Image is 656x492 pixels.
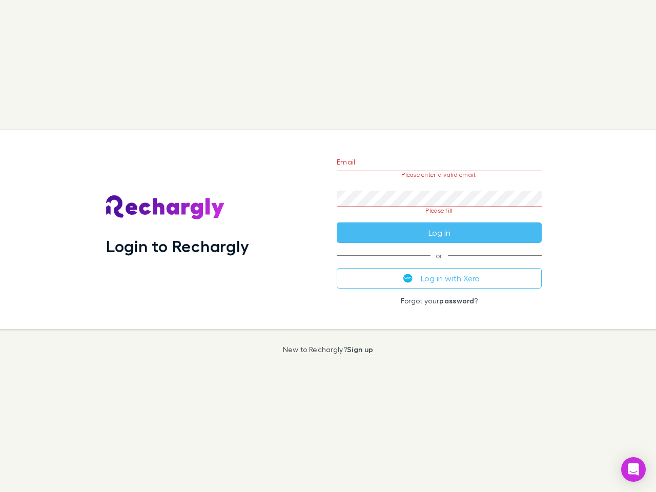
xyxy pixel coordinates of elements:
div: Open Intercom Messenger [621,457,646,482]
img: Xero's logo [403,274,413,283]
button: Log in with Xero [337,268,542,289]
img: Rechargly's Logo [106,195,225,220]
p: Please fill [337,207,542,214]
p: New to Rechargly? [283,345,374,354]
span: or [337,255,542,256]
a: Sign up [347,345,373,354]
a: password [439,296,474,305]
p: Please enter a valid email. [337,171,542,178]
p: Forgot your ? [337,297,542,305]
h1: Login to Rechargly [106,236,249,256]
button: Log in [337,222,542,243]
